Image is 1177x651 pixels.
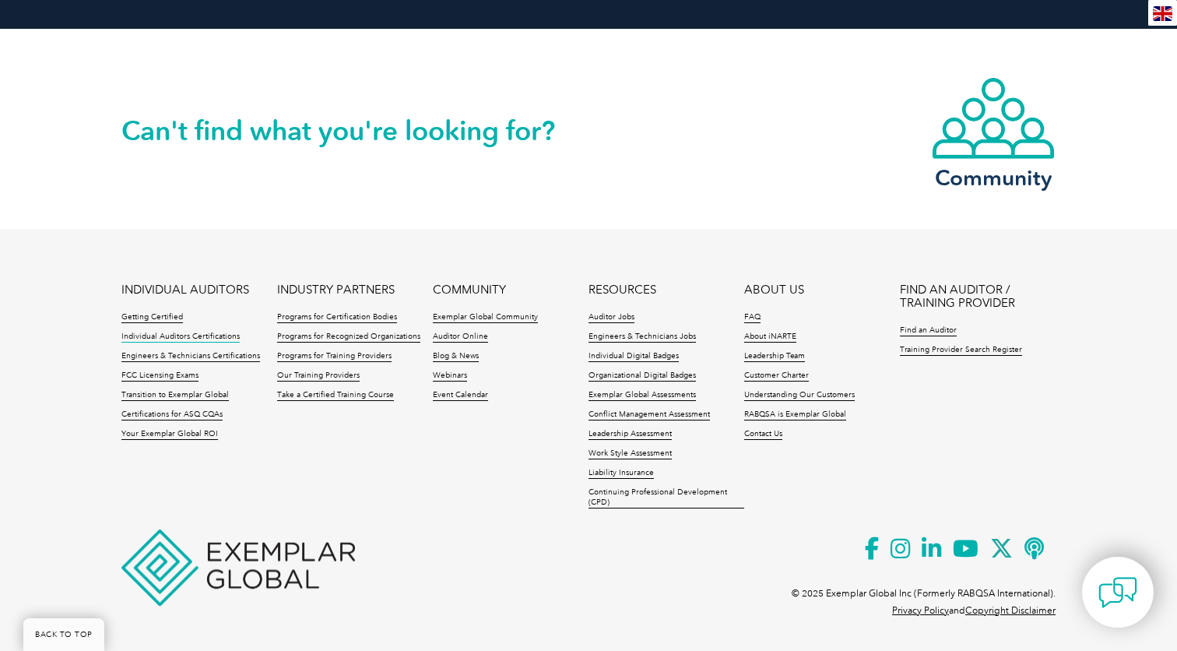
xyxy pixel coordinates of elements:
p: and [892,602,1056,619]
a: BACK TO TOP [23,618,104,651]
a: Our Training Providers [277,371,360,382]
h2: Can't find what you're looking for? [121,118,588,143]
h3: Community [931,168,1056,188]
a: Organizational Digital Badges [588,371,696,382]
a: Programs for Recognized Organizations [277,332,420,343]
a: INDUSTRY PARTNERS [277,283,395,297]
a: Work Style Assessment [588,449,672,459]
a: Find an Auditor [900,325,957,336]
a: Programs for Training Providers [277,351,392,362]
a: Getting Certified [121,312,183,323]
a: Community [931,76,1056,188]
a: About iNARTE [744,332,796,343]
a: Liability Insurance [588,468,654,479]
img: icon-community.webp [931,76,1056,160]
a: Take a Certified Training Course [277,390,394,401]
a: Training Provider Search Register [900,345,1022,356]
a: Transition to Exemplar Global [121,390,229,401]
a: RESOURCES [588,283,656,297]
a: Individual Auditors Certifications [121,332,240,343]
a: Copyright Disclaimer [965,605,1056,616]
a: Leadership Assessment [588,429,672,440]
a: Leadership Team [744,351,805,362]
a: Privacy Policy [892,605,949,616]
a: Exemplar Global Assessments [588,390,696,401]
a: Engineers & Technicians Certifications [121,351,260,362]
a: Understanding Our Customers [744,390,855,401]
a: Conflict Management Assessment [588,410,710,421]
a: Auditor Online [433,332,488,343]
a: Individual Digital Badges [588,351,679,362]
a: Event Calendar [433,390,488,401]
a: Webinars [433,371,467,382]
img: contact-chat.png [1098,573,1137,612]
a: Certifications for ASQ CQAs [121,410,223,421]
a: ABOUT US [744,283,804,297]
a: FCC Licensing Exams [121,371,199,382]
a: RABQSA is Exemplar Global [744,410,846,421]
a: FAQ [744,312,761,323]
a: Engineers & Technicians Jobs [588,332,696,343]
a: Programs for Certification Bodies [277,312,397,323]
a: Contact Us [744,429,782,440]
img: en [1153,6,1172,21]
a: INDIVIDUAL AUDITORS [121,283,249,297]
a: Auditor Jobs [588,312,634,323]
a: Your Exemplar Global ROI [121,429,218,440]
a: Blog & News [433,351,479,362]
a: Continuing Professional Development (CPD) [588,487,744,508]
img: Exemplar Global [121,530,355,606]
p: © 2025 Exemplar Global Inc (Formerly RABQSA International). [792,585,1056,602]
a: FIND AN AUDITOR / TRAINING PROVIDER [900,283,1056,310]
a: COMMUNITY [433,283,506,297]
a: Customer Charter [744,371,809,382]
a: Exemplar Global Community [433,312,538,323]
